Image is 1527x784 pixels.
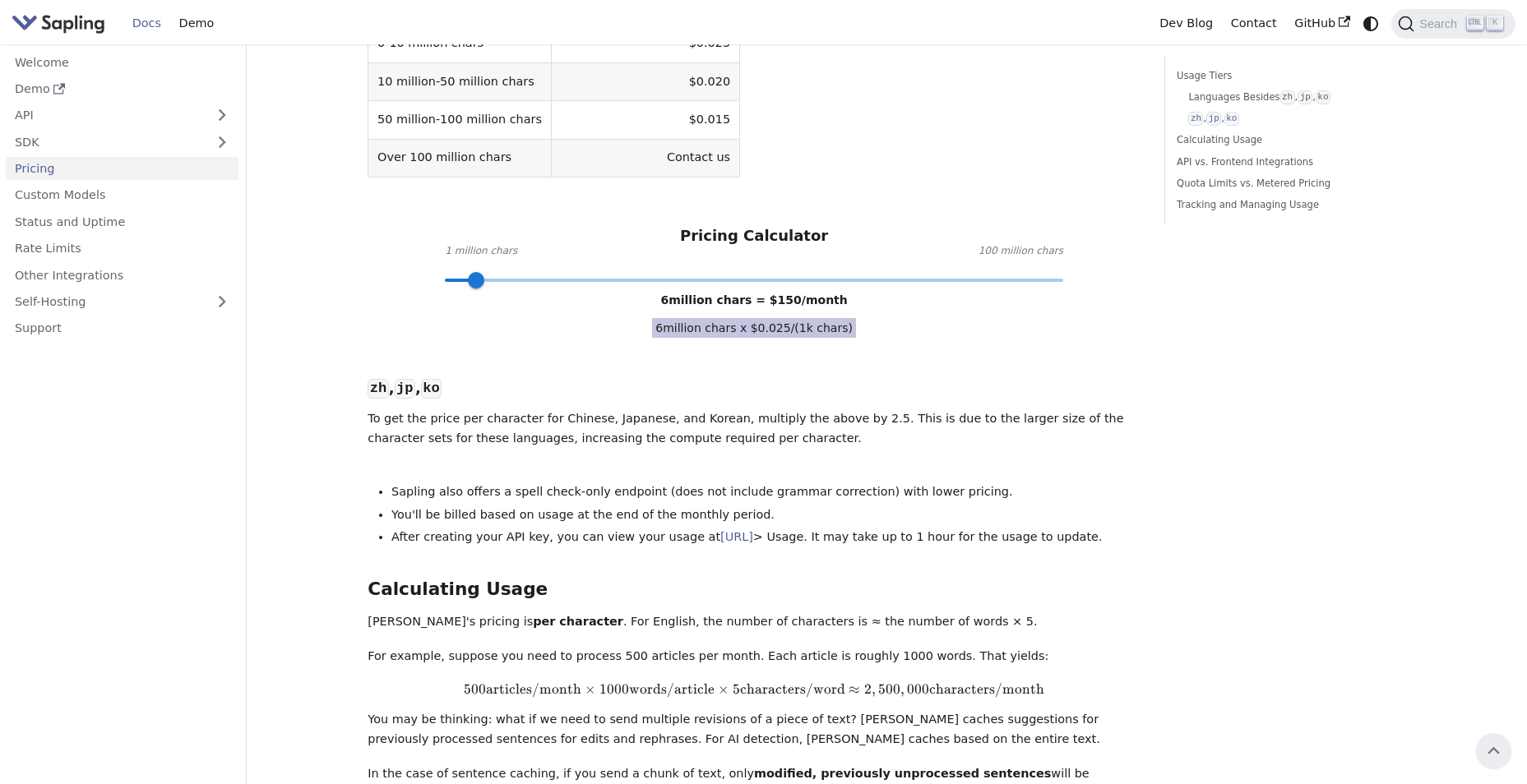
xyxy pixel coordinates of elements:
button: Scroll back to top [1476,733,1511,768]
span: 6 million chars = $ 150 /month [660,293,847,307]
span: characters/month [929,680,1044,698]
h3: Pricing Calculator [680,227,828,246]
span: , [900,680,905,698]
span: 500 [878,680,900,698]
span: articles/month [486,680,581,698]
a: Support [6,316,238,340]
td: $0.015 [551,101,739,139]
span: , [872,680,876,698]
code: zh [1188,112,1203,126]
td: Contact us [551,139,739,177]
a: Pricing [6,157,238,181]
a: Other Integrations [6,263,238,287]
a: SDK [6,130,206,154]
a: Custom Models [6,183,238,207]
p: To get the price per character for Chinese, Japanese, and Korean, multiply the above by 2.5. This... [368,409,1141,449]
p: You may be thinking: what if we need to send multiple revisions of a piece of text? [PERSON_NAME]... [368,710,1141,749]
button: Search (Ctrl+K) [1391,9,1515,39]
a: Usage Tiers [1177,68,1400,84]
li: You'll be billed based on usage at the end of the monthly period. [391,505,1141,525]
p: For example, suppose you need to process 500 articles per month. Each article is roughly 1000 wor... [368,647,1141,666]
span: 1000 [599,680,629,698]
a: Tracking and Managing Usage [1177,197,1400,213]
li: Sapling also offers a spell check-only endpoint (does not include grammar correction) with lower ... [391,482,1141,502]
td: 50 million-100 million chars [368,101,551,139]
code: ko [421,379,442,399]
code: jp [1298,90,1312,104]
span: 2 [864,680,872,698]
td: $0.020 [551,62,739,100]
code: jp [1206,112,1221,126]
a: [URL] [720,530,753,543]
span: × [718,680,729,698]
a: Demo [170,11,223,36]
a: Demo [6,77,238,101]
button: Expand sidebar category 'SDK' [206,130,238,154]
span: 1 million chars [445,243,517,260]
a: Docs [123,11,170,36]
a: Rate Limits [6,237,238,261]
td: Over 100 million chars [368,139,551,177]
code: zh [368,379,388,399]
a: Welcome [6,50,238,74]
code: jp [395,379,415,399]
a: Languages Besideszh,jp,ko [1188,90,1394,105]
a: GitHub [1285,11,1358,36]
a: zh,jp,ko [1188,111,1394,127]
a: API vs. Frontend Integrations [1177,154,1400,170]
h2: Calculating Usage [368,579,1141,601]
button: Expand sidebar category 'API' [206,104,238,127]
p: [PERSON_NAME]'s pricing is . For English, the number of characters is ≈ the number of words × 5. [368,612,1141,632]
a: Status and Uptime [6,210,238,233]
td: 10 million-50 million chars [368,62,551,100]
a: API [6,104,206,127]
a: Calculating Usage [1177,132,1400,148]
span: 000 [907,680,929,698]
strong: modified, previously unprocessed sentences [754,767,1051,780]
button: Switch between dark and light mode (currently system mode) [1359,12,1383,35]
kbd: K [1487,16,1503,30]
code: ko [1224,112,1239,126]
code: zh [1280,90,1295,104]
span: ≈ [849,680,860,698]
strong: per character [533,615,623,628]
span: 5 [733,680,740,698]
li: After creating your API key, you can view your usage at > Usage. It may take up to 1 hour for the... [391,528,1141,547]
code: ko [1316,90,1330,104]
a: Quota Limits vs. Metered Pricing [1177,176,1400,191]
a: Sapling.ai [12,12,111,35]
a: Self-Hosting [6,290,238,314]
span: Search [1414,17,1467,30]
span: × [585,680,596,698]
span: characters/word [740,680,845,698]
span: 500 [464,680,486,698]
h3: , , [368,379,1141,398]
img: Sapling.ai [12,12,105,35]
a: Contact [1222,11,1286,36]
span: words/article [629,680,715,698]
span: 6 million chars x $ 0.025 /(1k chars) [652,318,856,338]
span: 100 million chars [979,243,1063,260]
a: Dev Blog [1150,11,1221,36]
